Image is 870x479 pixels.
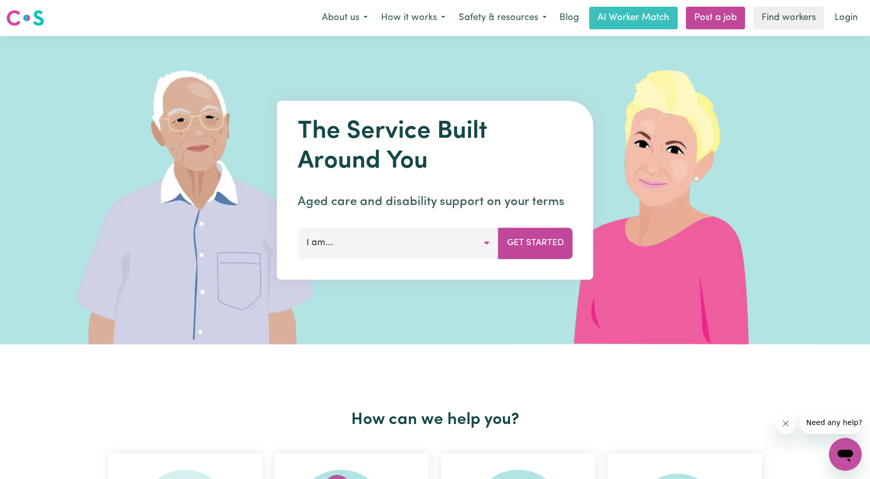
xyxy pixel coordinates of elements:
a: Careseekers logo [6,6,44,30]
a: Login [828,7,864,29]
iframe: Close message [775,413,796,434]
a: AI Worker Match [589,7,678,29]
button: About us [315,7,374,29]
img: Careseekers logo [6,9,44,27]
span: Need any help? [6,7,62,15]
button: I am... [298,228,499,259]
h2: How can we help you? [102,410,768,430]
p: Aged care and disability support on your terms [298,193,573,211]
button: Get Started [498,228,573,259]
a: Blog [553,7,585,29]
iframe: Button to launch messaging window [829,438,862,471]
button: How it works [374,7,452,29]
iframe: Message from company [800,411,862,434]
a: Find workers [753,7,824,29]
button: Safety & resources [452,7,553,29]
a: Post a job [686,7,745,29]
h1: The Service Built Around You [298,117,573,176]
